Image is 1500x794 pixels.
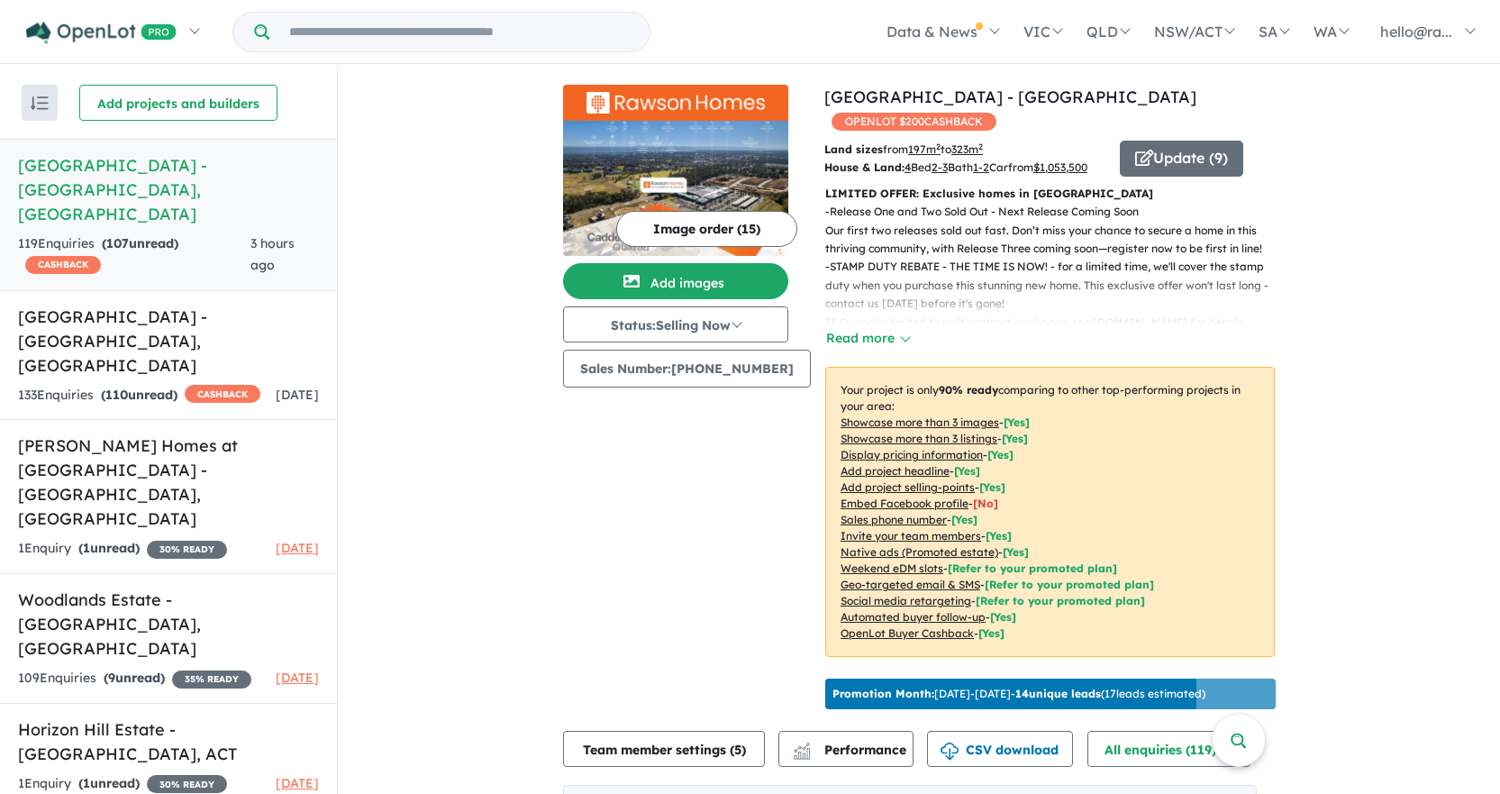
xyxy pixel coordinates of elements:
strong: ( unread) [102,235,178,251]
span: [ Yes ] [1004,415,1030,429]
u: 1-2 [973,160,989,174]
h5: Horizon Hill Estate - [GEOGRAPHIC_DATA] , ACT [18,717,319,766]
u: Weekend eDM slots [841,561,943,575]
span: 35 % READY [172,671,251,689]
span: [DATE] [276,540,319,556]
button: All enquiries (119) [1087,731,1250,767]
span: 30 % READY [147,775,227,793]
u: 2-3 [932,160,948,174]
span: 1 [83,775,90,791]
button: Performance [778,731,914,767]
span: 1 [83,540,90,556]
div: 133 Enquir ies [18,385,260,406]
span: 3 hours ago [250,235,295,273]
sup: 2 [936,141,941,151]
span: to [941,142,983,156]
u: Showcase more than 3 images [841,415,999,429]
span: [DATE] [276,670,319,686]
u: Native ads (Promoted estate) [841,545,998,559]
u: Sales phone number [841,513,947,526]
h5: Woodlands Estate - [GEOGRAPHIC_DATA] , [GEOGRAPHIC_DATA] [18,588,319,661]
h5: [PERSON_NAME] Homes at [GEOGRAPHIC_DATA] - [GEOGRAPHIC_DATA] , [GEOGRAPHIC_DATA] [18,434,319,531]
u: Add project headline [841,464,950,478]
span: CASHBACK [25,256,101,274]
u: Geo-targeted email & SMS [841,578,980,591]
img: Caddens Hill Quarter Estate - Caddens Logo [570,92,781,114]
span: [Refer to your promoted plan] [976,594,1145,607]
span: 5 [734,742,741,758]
img: sort.svg [31,96,49,110]
p: LIMITED OFFER: Exclusive homes in [GEOGRAPHIC_DATA] [825,185,1275,203]
span: Performance [795,742,906,758]
u: Add project selling-points [841,480,975,494]
strong: ( unread) [78,540,140,556]
span: [Yes] [990,610,1016,624]
button: Add images [563,263,788,299]
button: Status:Selling Now [563,306,788,342]
img: download icon [941,743,959,761]
strong: ( unread) [78,775,140,791]
span: [Refer to your promoted plan] [985,578,1154,591]
span: [Refer to your promoted plan] [948,561,1117,575]
span: 9 [108,670,115,686]
div: 119 Enquir ies [18,233,250,277]
p: [DATE] - [DATE] - ( 17 leads estimated) [832,686,1205,702]
span: [Yes] [1003,545,1029,559]
u: Embed Facebook profile [841,497,968,510]
p: - STAMP DUTY REBATE - THE TIME IS NOW! - for a limited time, we'll cover the stamp duty when you ... [825,258,1289,332]
button: Add projects and builders [79,85,277,121]
b: House & Land: [824,160,905,174]
button: Read more [825,328,910,349]
p: Bed Bath Car from [824,159,1106,177]
span: [ Yes ] [954,464,980,478]
span: [Yes] [978,626,1005,640]
span: [DATE] [276,387,319,403]
span: [ No ] [973,497,998,510]
h5: [GEOGRAPHIC_DATA] - [GEOGRAPHIC_DATA] , [GEOGRAPHIC_DATA] [18,305,319,378]
p: from [824,141,1106,159]
u: Display pricing information [841,448,983,461]
button: Sales Number:[PHONE_NUMBER] [563,350,811,388]
a: [GEOGRAPHIC_DATA] - [GEOGRAPHIC_DATA] [824,87,1196,107]
div: 109 Enquir ies [18,668,251,689]
b: Land sizes [824,142,883,156]
u: $ 1,053,500 [1033,160,1087,174]
u: 197 m [908,142,941,156]
u: 323 m [951,142,983,156]
strong: ( unread) [101,387,177,403]
span: 110 [105,387,128,403]
img: bar-chart.svg [793,748,811,760]
button: Update (9) [1120,141,1243,177]
img: line-chart.svg [794,743,810,753]
b: 14 unique leads [1015,687,1101,700]
span: [DATE] [276,775,319,791]
strong: ( unread) [104,670,165,686]
span: [ Yes ] [986,529,1012,543]
div: 1 Enquir y [18,538,227,560]
span: hello@ra... [1380,23,1452,41]
span: [ Yes ] [987,448,1014,461]
img: Caddens Hill Quarter Estate - Caddens [563,121,788,256]
u: Social media retargeting [841,594,971,607]
u: Invite your team members [841,529,981,543]
button: Team member settings (5) [563,731,765,767]
u: Automated buyer follow-up [841,610,986,624]
sup: 2 [978,141,983,151]
u: OpenLot Buyer Cashback [841,626,974,640]
u: 4 [905,160,911,174]
p: - Release One and Two Sold Out - Next Release Coming Soon Our first two releases sold out fast. D... [825,203,1289,258]
span: OPENLOT $ 200 CASHBACK [832,113,996,131]
b: Promotion Month: [832,687,934,700]
span: [ Yes ] [951,513,977,526]
span: 30 % READY [147,541,227,559]
h5: [GEOGRAPHIC_DATA] - [GEOGRAPHIC_DATA] , [GEOGRAPHIC_DATA] [18,153,319,226]
b: 90 % ready [939,383,998,397]
button: Image order (15) [616,211,797,247]
a: Caddens Hill Quarter Estate - Caddens LogoCaddens Hill Quarter Estate - Caddens [563,85,788,256]
span: [ Yes ] [979,480,1005,494]
img: Openlot PRO Logo White [26,22,177,44]
span: [ Yes ] [1002,432,1028,445]
span: CASHBACK [185,385,260,403]
input: Try estate name, suburb, builder or developer [273,13,646,51]
u: Showcase more than 3 listings [841,432,997,445]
